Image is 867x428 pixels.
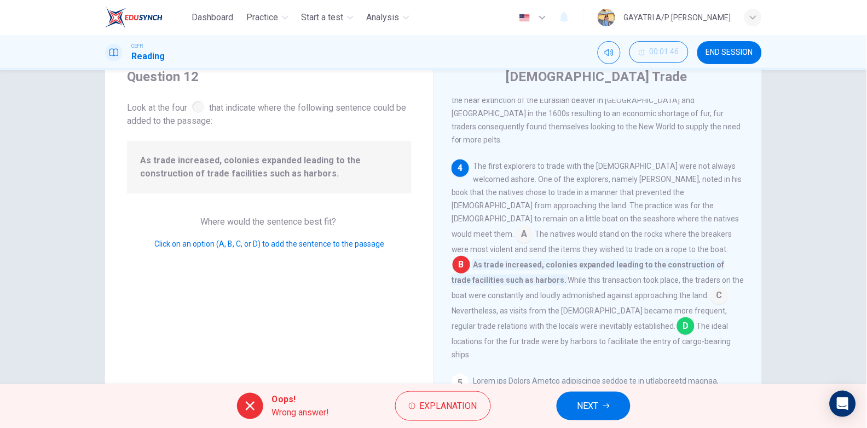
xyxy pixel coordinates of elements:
[105,7,188,28] a: EduSynch logo
[395,391,491,421] button: Explanation
[830,391,856,417] div: Open Intercom Messenger
[598,9,615,26] img: Profile picture
[200,216,338,227] span: Where would the sentence best fit?
[697,41,762,64] button: END SESSION
[192,11,234,24] span: Dashboard
[362,8,414,27] button: Analysis
[367,11,400,24] span: Analysis
[302,11,344,24] span: Start a test
[297,8,358,27] button: Start a test
[131,42,143,50] span: CEFR
[677,317,695,335] span: D
[188,8,238,27] button: Dashboard
[624,11,731,24] div: GAYATRI A/P [PERSON_NAME]
[650,48,679,56] span: 00:01:46
[452,322,731,359] span: The ideal locations for the fur trade were by harbors to facilitate the entry of cargo-bearing sh...
[629,41,689,64] div: Hide
[272,406,330,419] span: Wrong answer!
[506,68,687,85] h4: [DEMOGRAPHIC_DATA] Trade
[131,50,165,63] h1: Reading
[557,392,631,420] button: NEXT
[127,99,412,128] span: Look at the four that indicate where the following sentence could be added to the passage:
[706,48,753,57] span: END SESSION
[452,306,727,330] span: Nevertheless, as visits from the [DEMOGRAPHIC_DATA] became more frequent, regular trade relations...
[516,225,533,243] span: A
[598,41,621,64] div: Mute
[518,14,531,22] img: en
[710,287,728,304] span: C
[140,154,398,180] span: As trade increased, colonies expanded leading to the construction of trade facilities such as har...
[452,162,742,238] span: The first explorers to trade with the [DEMOGRAPHIC_DATA] were not always welcomed ashore. One of ...
[452,230,732,254] span: The natives would stand on the rocks where the breakers were most violent and send the items they...
[452,259,725,286] span: As trade increased, colonies expanded leading to the construction of trade facilities such as har...
[577,398,599,414] span: NEXT
[452,159,469,177] div: 4
[242,8,293,27] button: Practice
[127,68,412,85] h4: Question 12
[629,41,689,63] button: 00:01:46
[452,374,469,392] div: 5
[272,393,330,406] span: Oops!
[452,276,744,300] span: While this transaction took place, the traders on the boat were constantly and loudly admonished ...
[247,11,279,24] span: Practice
[105,7,163,28] img: EduSynch logo
[420,398,477,414] span: Explanation
[154,239,384,248] span: Click on an option (A, B, C, or D) to add the sentence to the passage
[453,256,470,273] span: B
